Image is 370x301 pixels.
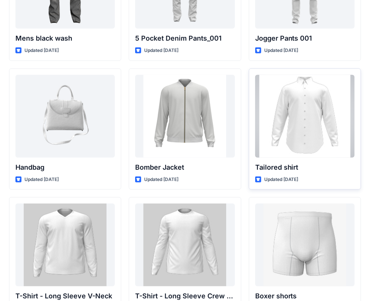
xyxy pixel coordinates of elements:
[24,47,59,55] p: Updated [DATE]
[135,33,234,44] p: 5 Pocket Denim Pants_001
[15,204,115,286] a: T-Shirt - Long Sleeve V-Neck
[255,33,355,44] p: Jogger Pants 001
[24,176,59,184] p: Updated [DATE]
[135,75,234,158] a: Bomber Jacket
[135,162,234,173] p: Bomber Jacket
[255,204,355,286] a: Boxer shorts
[255,162,355,173] p: Tailored shirt
[135,204,234,286] a: T-Shirt - Long Sleeve Crew Neck
[264,176,298,184] p: Updated [DATE]
[255,75,355,158] a: Tailored shirt
[15,75,115,158] a: Handbag
[15,162,115,173] p: Handbag
[144,176,178,184] p: Updated [DATE]
[15,33,115,44] p: Mens black wash
[144,47,178,55] p: Updated [DATE]
[264,47,298,55] p: Updated [DATE]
